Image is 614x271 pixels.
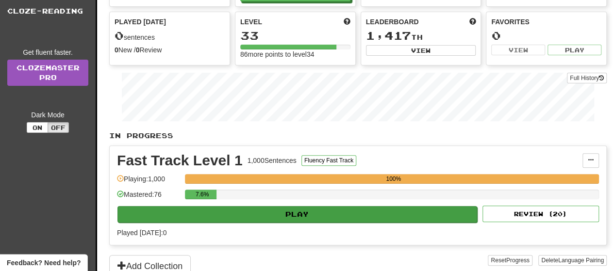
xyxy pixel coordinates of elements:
button: DeleteLanguage Pairing [538,255,607,266]
div: 7.6% [188,190,216,199]
p: In Progress [109,131,607,141]
div: 33 [240,30,350,42]
button: Play [117,206,477,223]
div: 0 [491,30,601,42]
div: 1,000 Sentences [248,156,297,165]
strong: 0 [115,46,118,54]
span: 1,417 [366,29,411,42]
div: Favorites [491,17,601,27]
button: Off [48,122,69,133]
span: Played [DATE] [115,17,166,27]
strong: 0 [136,46,140,54]
span: Level [240,17,262,27]
span: 0 [115,29,124,42]
div: Mastered: 76 [117,190,180,206]
div: sentences [115,30,225,42]
span: Open feedback widget [7,258,81,268]
span: Language Pairing [558,257,604,264]
div: th [366,30,476,42]
span: Leaderboard [366,17,419,27]
button: On [27,122,48,133]
button: Full History [567,73,607,83]
div: New / Review [115,45,225,55]
div: Playing: 1,000 [117,174,180,190]
span: Progress [506,257,530,264]
div: Get fluent faster. [7,48,88,57]
button: View [491,45,545,55]
span: Played [DATE]: 0 [117,229,166,237]
button: ResetProgress [488,255,532,266]
button: Play [548,45,601,55]
div: 86 more points to level 34 [240,49,350,59]
div: Fast Track Level 1 [117,153,243,168]
span: This week in points, UTC [469,17,476,27]
div: 100% [188,174,599,184]
button: View [366,45,476,56]
span: Score more points to level up [344,17,350,27]
button: Review (20) [482,206,599,222]
div: Dark Mode [7,110,88,120]
button: Fluency Fast Track [301,155,356,166]
a: ClozemasterPro [7,60,88,86]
